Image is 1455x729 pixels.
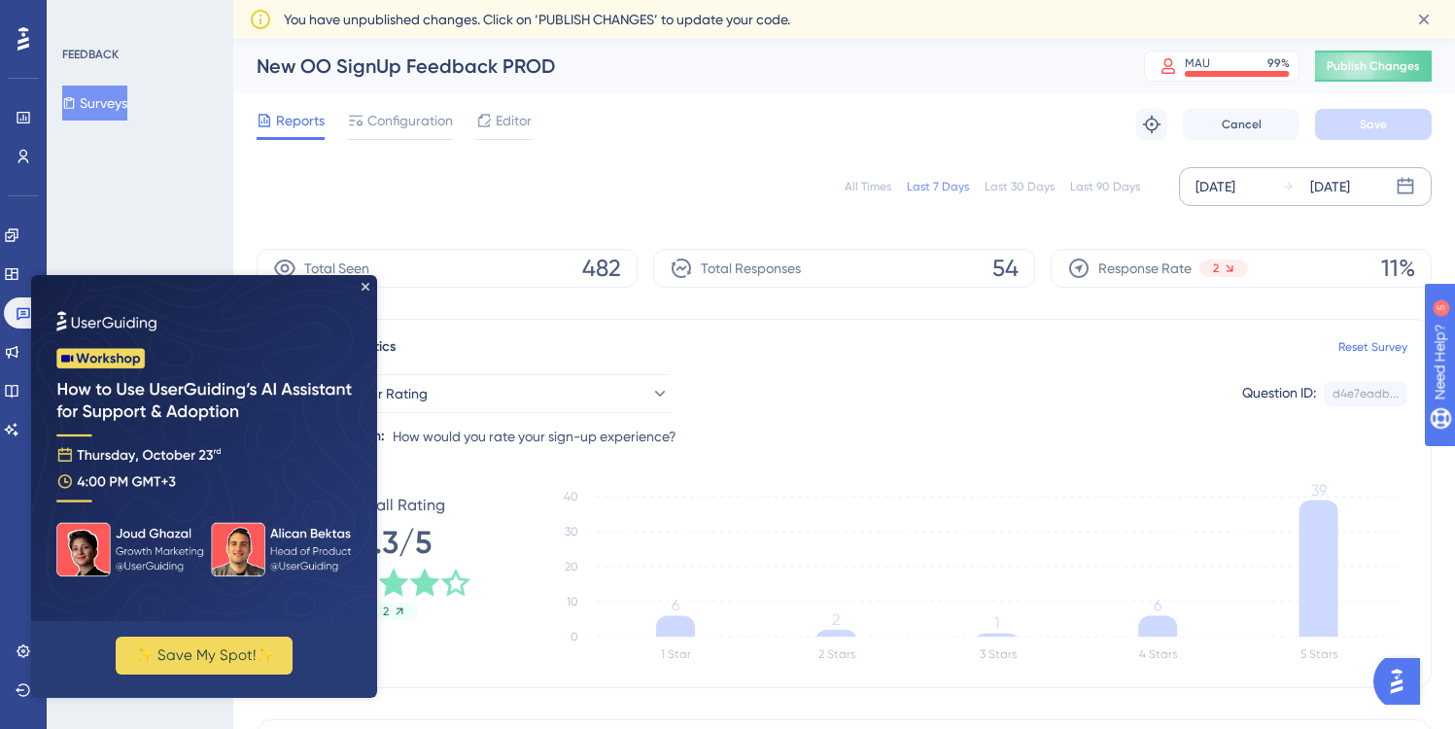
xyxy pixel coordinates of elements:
[1195,175,1235,198] div: [DATE]
[276,109,325,132] span: Reports
[284,8,790,31] span: You have unpublished changes. Click on ‘PUBLISH CHANGES’ to update your code.
[1327,58,1420,74] span: Publish Changes
[994,613,999,632] tspan: 1
[1242,381,1316,406] div: Question ID:
[1360,117,1387,132] span: Save
[135,10,141,25] div: 5
[1139,647,1177,661] text: 4 Stars
[1154,596,1161,614] tspan: 6
[281,374,670,413] button: Question 1 - Star Rating
[571,630,578,643] tspan: 0
[356,521,432,564] span: 4.3/5
[1310,175,1350,198] div: [DATE]
[1185,55,1210,71] div: MAU
[1333,386,1399,401] div: d4e7eadb...
[85,362,261,399] button: ✨ Save My Spot!✨
[257,52,1095,80] div: New OO SignUp Feedback PROD
[818,647,855,661] text: 2 Stars
[1300,647,1337,661] text: 5 Stars
[1098,257,1192,280] span: Response Rate
[992,253,1019,284] span: 54
[1222,117,1262,132] span: Cancel
[845,179,891,194] div: All Times
[980,647,1017,661] text: 3 Stars
[701,257,801,280] span: Total Responses
[1311,481,1327,500] tspan: 39
[1315,109,1432,140] button: Save
[383,604,389,619] span: 2
[1381,253,1415,284] span: 11%
[565,560,578,573] tspan: 20
[62,47,119,62] div: FEEDBACK
[565,525,578,538] tspan: 30
[907,179,969,194] div: Last 7 Days
[582,253,621,284] span: 482
[393,425,676,448] span: How would you rate your sign-up experience?
[496,109,532,132] span: Editor
[1338,339,1407,355] a: Reset Survey
[672,596,679,614] tspan: 6
[985,179,1055,194] div: Last 30 Days
[62,86,127,121] button: Surveys
[1070,179,1140,194] div: Last 90 Days
[1373,652,1432,711] iframe: UserGuiding AI Assistant Launcher
[46,5,121,28] span: Need Help?
[661,647,691,661] text: 1 Star
[1315,51,1432,82] button: Publish Changes
[832,610,840,629] tspan: 2
[1213,260,1219,276] span: 2
[1183,109,1299,140] button: Cancel
[367,109,453,132] span: Configuration
[1267,55,1290,71] div: 99 %
[330,8,338,16] div: Close Preview
[564,490,578,503] tspan: 40
[567,595,578,608] tspan: 10
[342,494,445,517] span: Overall Rating
[304,257,369,280] span: Total Seen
